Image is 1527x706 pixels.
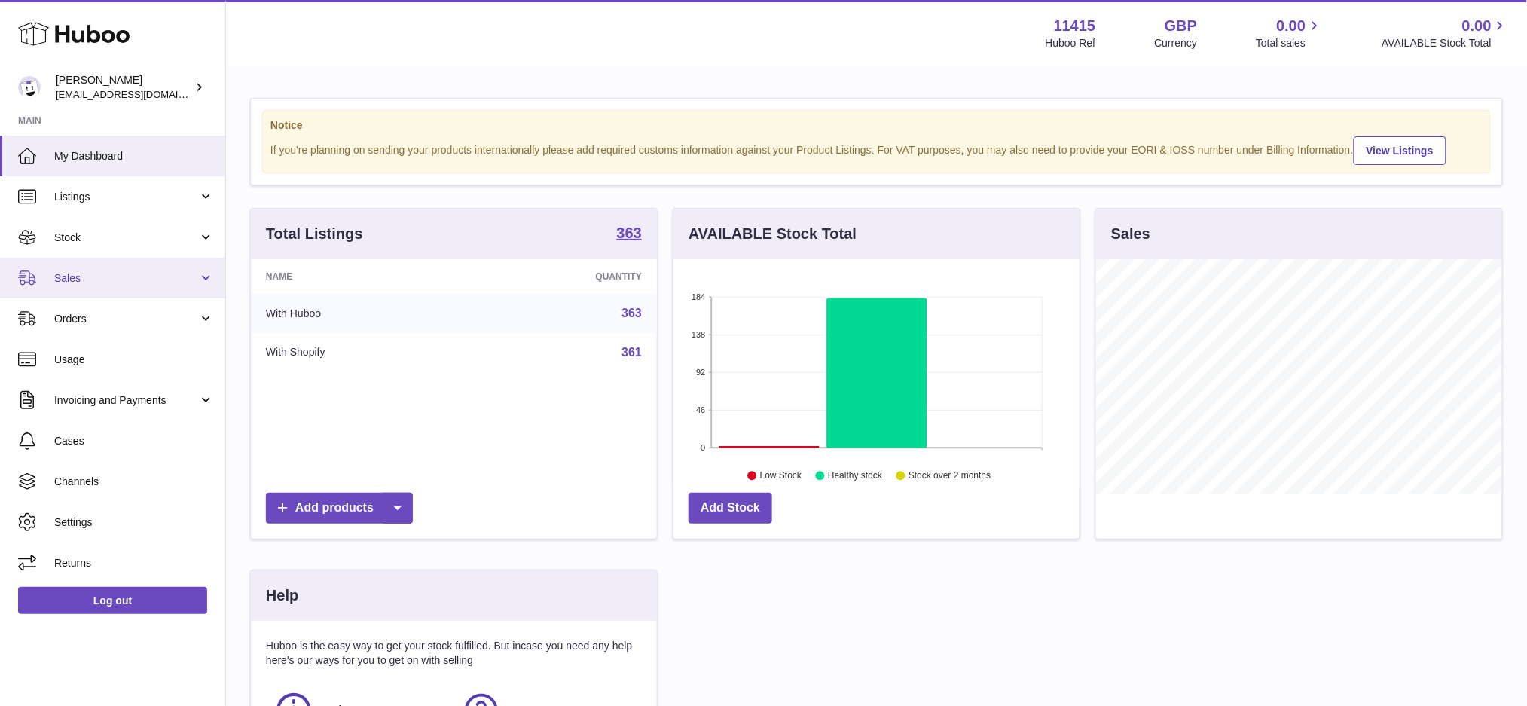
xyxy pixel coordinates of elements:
[696,405,705,414] text: 46
[621,346,642,359] a: 361
[1155,36,1198,50] div: Currency
[828,471,883,481] text: Healthy stock
[251,259,470,294] th: Name
[18,587,207,614] a: Log out
[692,292,705,301] text: 184
[54,190,198,204] span: Listings
[909,471,991,481] text: Stock over 2 months
[56,88,221,100] span: [EMAIL_ADDRESS][DOMAIN_NAME]
[1046,36,1096,50] div: Huboo Ref
[270,118,1483,133] strong: Notice
[1256,36,1323,50] span: Total sales
[692,330,705,339] text: 138
[689,224,857,244] h3: AVAILABLE Stock Total
[617,225,642,243] a: 363
[54,393,198,408] span: Invoicing and Payments
[470,259,657,294] th: Quantity
[251,294,470,333] td: With Huboo
[54,475,214,489] span: Channels
[54,231,198,245] span: Stock
[266,585,298,606] h3: Help
[54,556,214,570] span: Returns
[701,443,705,452] text: 0
[266,224,363,244] h3: Total Listings
[1165,16,1197,36] strong: GBP
[54,434,214,448] span: Cases
[266,493,413,524] a: Add products
[54,149,214,164] span: My Dashboard
[1256,16,1323,50] a: 0.00 Total sales
[266,639,642,668] p: Huboo is the easy way to get your stock fulfilled. But incase you need any help here's our ways f...
[54,515,214,530] span: Settings
[1382,36,1509,50] span: AVAILABLE Stock Total
[1111,224,1150,244] h3: Sales
[54,271,198,286] span: Sales
[18,76,41,99] img: care@shopmanto.uk
[270,134,1483,165] div: If you're planning on sending your products internationally please add required customs informati...
[1462,16,1492,36] span: 0.00
[251,333,470,372] td: With Shopify
[1354,136,1446,165] a: View Listings
[1277,16,1306,36] span: 0.00
[689,493,772,524] a: Add Stock
[760,471,802,481] text: Low Stock
[696,368,705,377] text: 92
[617,225,642,240] strong: 363
[621,307,642,319] a: 363
[54,353,214,367] span: Usage
[1054,16,1096,36] strong: 11415
[54,312,198,326] span: Orders
[1382,16,1509,50] a: 0.00 AVAILABLE Stock Total
[56,73,191,102] div: [PERSON_NAME]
